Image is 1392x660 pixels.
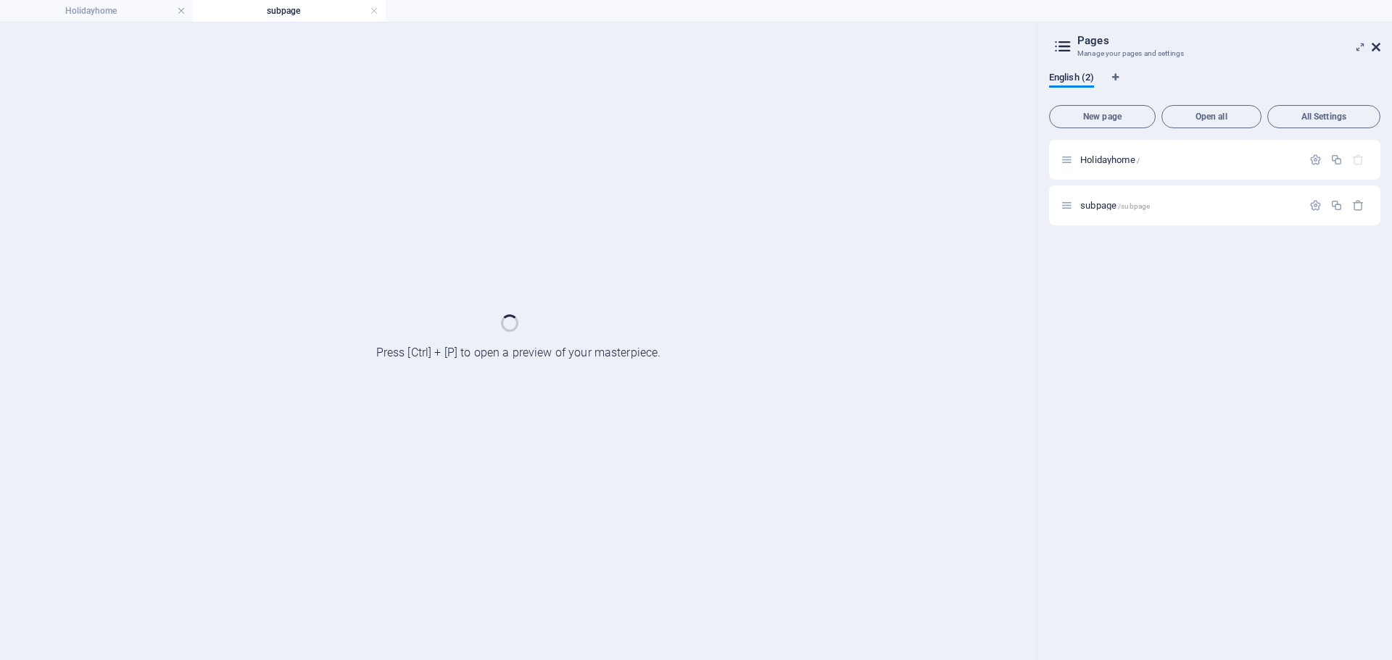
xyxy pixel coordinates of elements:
div: Holidayhome/ [1076,155,1302,164]
span: All Settings [1274,112,1374,121]
span: Click to open page [1080,154,1140,165]
div: Settings [1309,199,1322,212]
h3: Manage your pages and settings [1077,47,1351,60]
button: All Settings [1267,105,1380,128]
span: / [1137,156,1140,164]
span: English (2) [1049,69,1094,89]
div: Remove [1352,199,1364,212]
button: New page [1049,105,1156,128]
div: Duplicate [1330,154,1343,166]
span: /subpage [1118,202,1150,210]
div: Settings [1309,154,1322,166]
div: The startpage cannot be deleted [1352,154,1364,166]
div: Duplicate [1330,199,1343,212]
div: Language Tabs [1049,72,1380,99]
h4: subpage [193,3,386,19]
button: Open all [1161,105,1261,128]
div: subpage/subpage [1076,201,1302,210]
span: Open all [1168,112,1255,121]
h2: Pages [1077,34,1380,47]
span: Click to open page [1080,200,1150,211]
span: New page [1056,112,1149,121]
